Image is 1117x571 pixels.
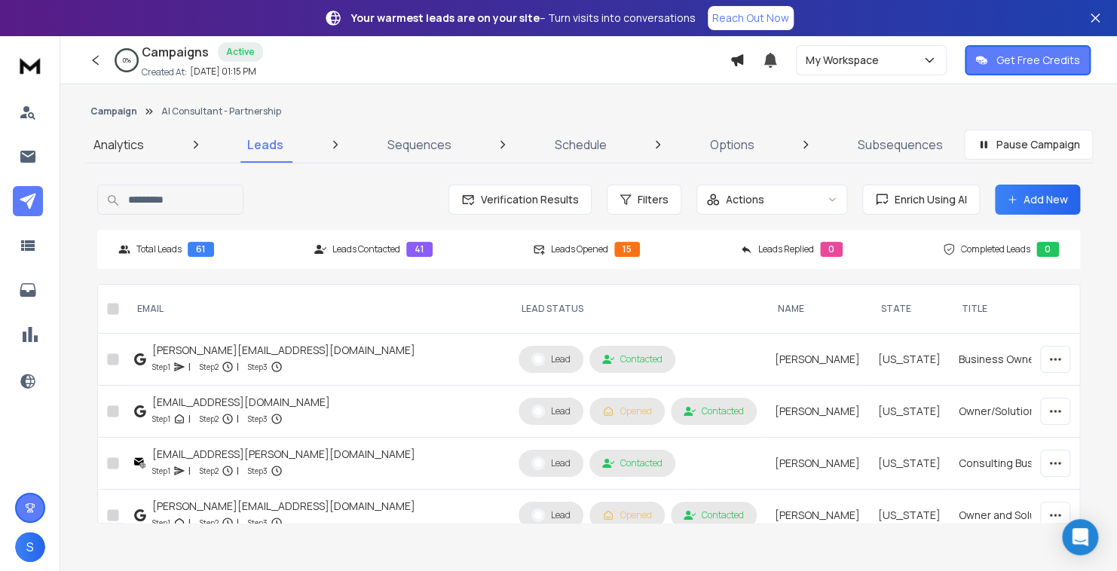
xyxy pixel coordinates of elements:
div: [PERSON_NAME][EMAIL_ADDRESS][DOMAIN_NAME] [152,343,415,358]
p: | [237,359,239,374]
p: Schedule [555,136,607,154]
th: EMAIL [125,285,510,334]
strong: Your warmest leads are on your site [351,11,540,25]
div: [PERSON_NAME][EMAIL_ADDRESS][DOMAIN_NAME] [152,499,415,514]
td: Business Owner & Consultant [950,334,1082,386]
p: Sequences [387,136,451,154]
p: [DATE] 01:15 PM [190,66,256,78]
p: | [188,359,191,374]
div: Open Intercom Messenger [1062,519,1098,555]
div: 61 [188,242,214,257]
span: Filters [638,192,669,207]
a: Options [701,127,764,163]
p: Step 2 [200,359,219,374]
p: Step 1 [152,515,170,530]
div: Opened [602,509,652,521]
p: AI Consultant - Partnership [161,105,281,118]
a: Schedule [546,127,616,163]
div: Lead [531,508,571,522]
p: Step 3 [248,411,268,426]
p: Leads [247,136,283,154]
p: Get Free Credits [996,53,1080,68]
p: Total Leads [136,243,182,255]
a: Subsequences [849,127,952,163]
p: Subsequences [858,136,943,154]
td: Consulting Business Owner [950,438,1082,490]
p: | [188,463,191,478]
div: 41 [406,242,433,257]
p: | [188,411,191,426]
p: My Workspace [806,53,885,68]
a: Sequences [378,127,460,163]
button: Pause Campaign [964,130,1093,160]
div: Contacted [602,353,663,365]
button: Campaign [90,105,137,118]
button: S [15,532,45,562]
p: | [237,515,239,530]
div: Lead [531,405,571,418]
div: 15 [614,242,640,257]
th: LEAD STATUS [510,285,766,334]
p: Step 1 [152,411,170,426]
p: Step 2 [200,463,219,478]
h1: Campaigns [142,43,209,61]
button: Verification Results [448,185,592,215]
td: [PERSON_NAME] [766,334,869,386]
p: Options [710,136,754,154]
div: [EMAIL_ADDRESS][PERSON_NAME][DOMAIN_NAME] [152,447,415,462]
td: [PERSON_NAME] [766,386,869,438]
p: Leads Replied [758,243,814,255]
p: | [237,411,239,426]
td: [US_STATE] [869,438,950,490]
p: Step 2 [200,515,219,530]
p: Actions [726,192,764,207]
div: Opened [602,405,652,417]
div: 0 [820,242,843,257]
td: [US_STATE] [869,490,950,542]
td: [US_STATE] [869,334,950,386]
div: 0 [1036,242,1059,257]
div: Contacted [684,509,744,521]
p: Step 3 [248,359,268,374]
td: [US_STATE] [869,386,950,438]
td: [PERSON_NAME] [766,438,869,490]
img: logo [15,51,45,79]
span: Verification Results [475,192,579,207]
td: Owner/Solution Architect [950,386,1082,438]
p: Step 1 [152,463,170,478]
div: Active [218,42,263,62]
p: 0 % [123,56,131,65]
button: Get Free Credits [965,45,1091,75]
p: Leads Opened [551,243,608,255]
p: Created At: [142,66,187,78]
p: Step 3 [248,515,268,530]
span: Enrich Using AI [889,192,967,207]
div: [EMAIL_ADDRESS][DOMAIN_NAME] [152,395,330,410]
a: Analytics [84,127,153,163]
p: Completed Leads [961,243,1030,255]
div: Lead [531,456,571,470]
p: – Turn visits into conversations [351,11,696,26]
a: Reach Out Now [708,6,794,30]
div: Lead [531,353,571,366]
button: Add New [995,185,1080,215]
th: State [869,285,950,334]
div: Contacted [602,457,663,469]
p: | [237,463,239,478]
th: title [950,285,1082,334]
td: Owner and Solution Architect [950,490,1082,542]
a: Leads [238,127,292,163]
div: Contacted [684,405,744,417]
p: Step 2 [200,411,219,426]
p: Step 1 [152,359,170,374]
p: Reach Out Now [712,11,789,26]
p: Analytics [93,136,144,154]
p: Leads Contacted [332,243,400,255]
button: Enrich Using AI [862,185,980,215]
p: | [188,515,191,530]
th: NAME [766,285,869,334]
button: Filters [607,185,681,215]
td: [PERSON_NAME] [766,490,869,542]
